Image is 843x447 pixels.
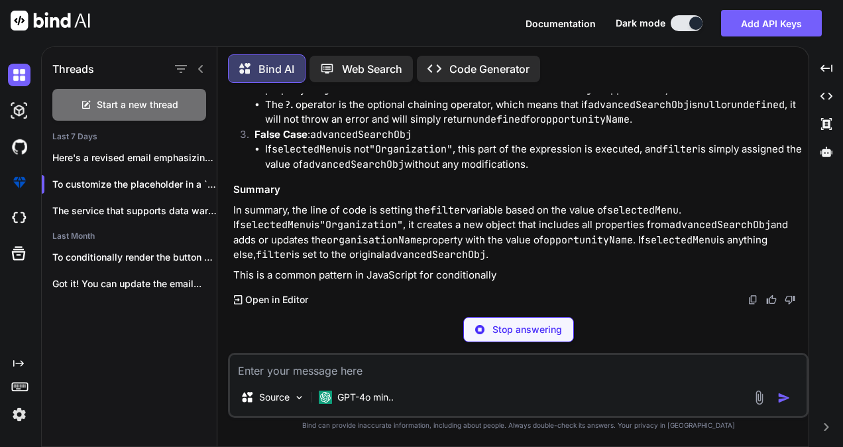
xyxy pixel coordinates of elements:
[233,203,806,263] p: In summary, the line of code is setting the variable based on the value of . If is , it creates a...
[258,61,294,77] p: Bind AI
[607,204,679,217] code: selectedMenu
[254,127,806,143] p: :
[52,151,217,164] p: Here's a revised email emphasizing the urgency...
[645,233,716,247] code: selectedMenu
[245,293,308,306] p: Open in Editor
[748,294,758,305] img: copy
[52,204,217,218] p: The service that supports data warehousing capabilities...
[777,391,791,405] img: icon
[785,294,795,305] img: dislike
[233,268,806,283] p: This is a common pattern in JavaScript for conditionally
[284,98,296,111] code: ?.
[526,18,596,29] span: Documentation
[97,98,178,111] span: Start a new thread
[265,142,806,172] li: If is not , this part of the expression is executed, and is simply assigned the value of without ...
[8,207,30,229] img: cloudideIcon
[449,61,530,77] p: Code Generator
[697,98,721,111] code: null
[369,143,453,156] code: "Organization"
[430,204,466,217] code: filter
[327,233,422,247] code: organisationName
[233,182,806,198] h3: Summary
[52,251,217,264] p: To conditionally render the button based on...
[256,248,292,261] code: filter
[721,10,822,36] button: Add API Keys
[526,17,596,31] button: Documentation
[8,99,30,122] img: darkAi-studio
[294,392,305,403] img: Pick Models
[337,391,394,404] p: GPT-4o min..
[310,128,412,141] code: advancedSearchObj
[662,143,698,156] code: filter
[319,391,332,404] img: GPT-4o mini
[52,277,217,290] p: Got it! You can update the email...
[8,135,30,158] img: githubDark
[473,113,526,126] code: undefined
[669,218,771,231] code: advancedSearchObj
[588,98,689,111] code: advancedSearchObj
[52,61,94,77] h1: Threads
[342,61,402,77] p: Web Search
[384,248,486,261] code: advancedSearchObj
[8,171,30,194] img: premium
[265,97,806,127] li: The operator is the optional chaining operator, which means that if is or , it will not throw an ...
[752,390,767,405] img: attachment
[319,218,403,231] code: "Organization"
[42,131,217,142] h2: Last 7 Days
[259,391,290,404] p: Source
[272,143,343,156] code: selectedMenu
[8,403,30,426] img: settings
[731,98,785,111] code: undefined
[254,128,308,141] strong: False Case
[228,420,809,430] p: Bind can provide inaccurate information, including about people. Always double-check its answers....
[543,233,633,247] code: opportunityName
[240,218,311,231] code: selectedMenu
[42,231,217,241] h2: Last Month
[492,323,562,336] p: Stop answering
[540,113,630,126] code: opportunityName
[11,11,90,31] img: Bind AI
[616,17,665,30] span: Dark mode
[52,178,217,191] p: To customize the placeholder in a `react-select`...
[303,158,404,171] code: advancedSearchObj
[766,294,777,305] img: like
[8,64,30,86] img: darkChat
